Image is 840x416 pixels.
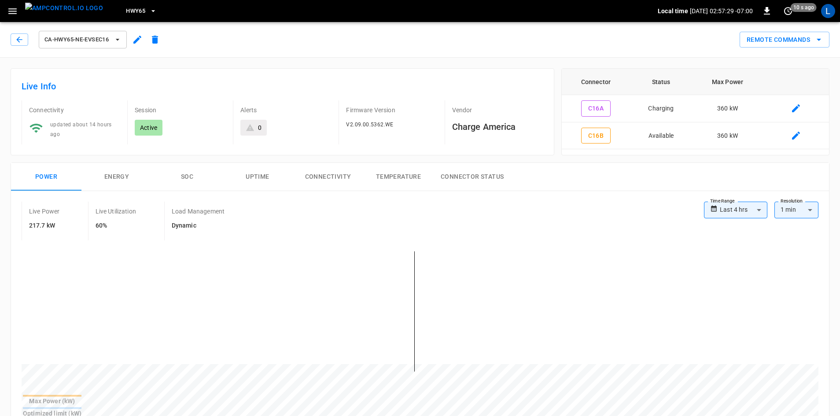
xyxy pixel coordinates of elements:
[293,163,363,191] button: Connectivity
[774,202,818,218] div: 1 min
[740,32,829,48] button: Remote Commands
[630,122,692,150] td: Available
[122,3,160,20] button: HWY65
[140,123,157,132] p: Active
[720,202,767,218] div: Last 4 hrs
[29,106,120,114] p: Connectivity
[39,31,127,48] button: ca-hwy65-ne-evseC16
[222,163,293,191] button: Uptime
[258,123,262,132] div: 0
[452,120,543,134] h6: Charge America
[781,198,803,205] label: Resolution
[692,95,763,122] td: 360 kW
[81,163,152,191] button: Energy
[50,121,112,137] span: updated about 14 hours ago
[240,106,332,114] p: Alerts
[581,128,611,144] button: C16B
[346,106,437,114] p: Firmware Version
[11,163,81,191] button: Power
[25,3,103,14] img: ampcontrol.io logo
[434,163,511,191] button: Connector Status
[126,6,145,16] span: HWY65
[22,79,543,93] h6: Live Info
[658,7,688,15] p: Local time
[44,35,110,45] span: ca-hwy65-ne-evseC16
[791,3,817,12] span: 10 s ago
[562,69,630,95] th: Connector
[135,106,226,114] p: Session
[363,163,434,191] button: Temperature
[781,4,795,18] button: set refresh interval
[740,32,829,48] div: remote commands options
[710,198,735,205] label: Time Range
[581,100,611,117] button: C16A
[29,221,60,231] h6: 217.7 kW
[152,163,222,191] button: SOC
[29,207,60,216] p: Live Power
[821,4,835,18] div: profile-icon
[172,207,225,216] p: Load Management
[346,121,393,128] span: V2.09.00.5362.WE
[96,221,136,231] h6: 60%
[172,221,225,231] h6: Dynamic
[452,106,543,114] p: Vendor
[630,69,692,95] th: Status
[690,7,753,15] p: [DATE] 02:57:29 -07:00
[630,95,692,122] td: Charging
[692,69,763,95] th: Max Power
[96,207,136,216] p: Live Utilization
[562,69,829,149] table: connector table
[692,122,763,150] td: 360 kW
